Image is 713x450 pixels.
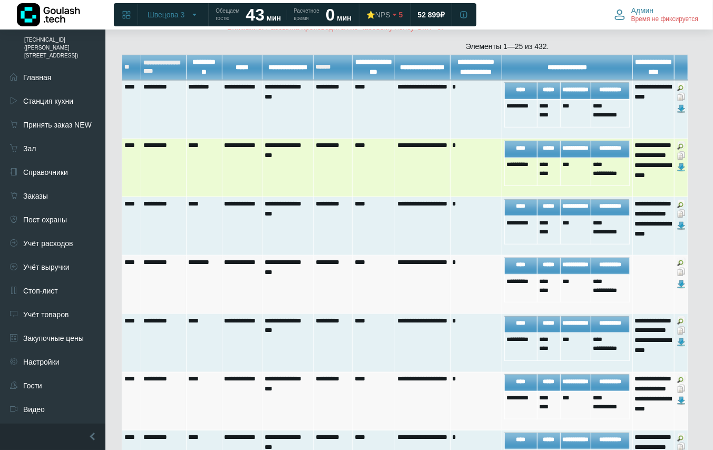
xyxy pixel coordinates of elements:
span: мин [337,14,351,22]
span: 52 899 [418,10,441,19]
button: Админ Время не фиксируется [608,4,705,26]
a: 52 899 ₽ [412,5,452,24]
strong: 0 [326,5,335,24]
span: Админ [631,6,654,15]
span: ₽ [440,10,445,19]
span: Швецова 3 [148,10,184,19]
span: мин [267,14,281,22]
div: ⭐ [366,10,390,19]
img: Логотип компании Goulash.tech [17,3,80,26]
span: Обещаем гостю [216,7,239,22]
a: ⭐NPS 5 [360,5,409,24]
span: Расчетное время [294,7,319,22]
span: Время не фиксируется [631,15,698,24]
button: Швецова 3 [141,6,205,23]
strong: 43 [246,5,265,24]
a: Обещаем гостю 43 мин Расчетное время 0 мин [209,5,358,24]
span: NPS [375,11,390,19]
span: 5 [399,10,403,19]
div: Элементы 1—25 из 432. [122,41,549,52]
